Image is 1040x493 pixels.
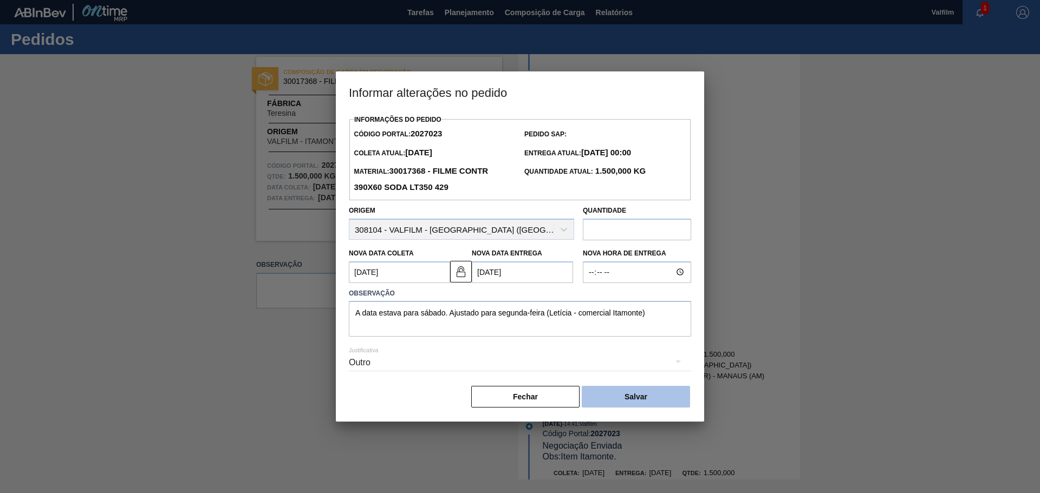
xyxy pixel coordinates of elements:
[582,386,690,407] button: Salvar
[405,148,432,157] strong: [DATE]
[454,265,467,278] img: unlocked
[411,129,442,138] strong: 2027023
[354,166,488,192] strong: 30017368 - FILME CONTR 390X60 SODA LT350 429
[583,207,626,214] label: Quantidade
[524,168,646,175] span: Quantidade Atual:
[524,149,631,157] span: Entrega Atual:
[349,301,691,337] textarea: A data estava para sábado. Ajustado para segunda-feira (Letícia - comercial Itamonte)
[524,130,567,138] span: Pedido SAP:
[354,116,441,123] label: Informações do Pedido
[354,130,442,138] span: Código Portal:
[349,207,375,214] label: Origem
[583,246,691,261] label: Nova Hora de Entrega
[354,168,488,192] span: Material:
[336,71,704,113] h3: Informar alterações no pedido
[349,261,450,283] input: dd/mm/yyyy
[349,249,414,257] label: Nova Data Coleta
[349,347,691,378] div: Outro
[471,386,580,407] button: Fechar
[472,261,573,283] input: dd/mm/yyyy
[354,149,432,157] span: Coleta Atual:
[349,286,691,301] label: Observação
[472,249,542,257] label: Nova Data Entrega
[581,148,631,157] strong: [DATE] 00:00
[450,261,472,282] button: unlocked
[593,166,646,175] strong: 1.500,000 KG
